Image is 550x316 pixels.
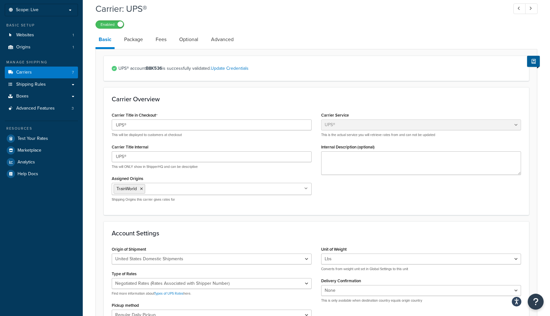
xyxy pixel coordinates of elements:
[95,3,502,15] h1: Carrier: UPS®
[16,70,32,75] span: Carriers
[208,32,237,47] a: Advanced
[18,136,48,141] span: Test Your Rates
[528,294,544,310] button: Open Resource Center
[112,303,139,308] label: Pickup method
[18,160,35,165] span: Analytics
[5,79,78,90] a: Shipping Rules
[321,267,521,271] p: Converts from weight unit set in Global Settings to this unit
[146,65,162,72] strong: B8K536
[118,64,521,73] span: UPS® account is successfully validated.
[112,96,521,103] h3: Carrier Overview
[96,21,124,28] label: Enabled
[321,247,347,252] label: Unit of Weight
[5,23,78,28] div: Basic Setup
[5,133,78,144] a: Test Your Rates
[112,230,521,237] h3: Account Settings
[525,4,538,14] a: Next Record
[5,103,78,114] li: Advanced Features
[321,298,521,303] p: This is only available when destination country equals origin country
[72,106,74,111] span: 3
[5,29,78,41] a: Websites1
[112,247,146,252] label: Origin of Shipment
[5,41,78,53] li: Origins
[321,145,375,149] label: Internal Description (optional)
[321,113,349,118] label: Carrier Service
[321,133,521,137] p: This is the actual service you will retrieve rates from and can not be updated
[5,60,78,65] div: Manage Shipping
[211,65,249,72] a: Update Credentials
[16,45,31,50] span: Origins
[5,67,78,78] a: Carriers7
[5,156,78,168] a: Analytics
[5,90,78,102] a: Boxes
[121,32,146,47] a: Package
[95,32,115,49] a: Basic
[112,291,312,296] p: Find more information about here.
[5,29,78,41] li: Websites
[16,82,46,87] span: Shipping Rules
[112,113,158,118] label: Carrier Title in Checkout
[18,148,41,153] span: Marketplace
[112,197,312,202] p: Shipping Origins this carrier gives rates for
[73,32,74,38] span: 1
[513,4,526,14] a: Previous Record
[527,56,540,67] button: Show Help Docs
[72,70,74,75] span: 7
[5,41,78,53] a: Origins1
[152,32,170,47] a: Fees
[16,94,29,99] span: Boxes
[112,271,137,276] label: Type of Rates
[5,126,78,131] div: Resources
[112,133,312,137] p: This will be displayed to customers at checkout
[5,67,78,78] li: Carriers
[176,32,201,47] a: Optional
[5,103,78,114] a: Advanced Features3
[116,185,137,192] span: TrainWorld
[73,45,74,50] span: 1
[18,171,38,177] span: Help Docs
[154,291,183,296] a: Types of UPS Rates
[112,164,312,169] p: This will ONLY show in ShipperHQ and can be descriptive
[321,278,361,283] label: Delivery Confirmation
[16,32,34,38] span: Websites
[112,145,148,149] label: Carrier Title Internal
[16,7,39,13] span: Scope: Live
[5,168,78,180] a: Help Docs
[112,176,143,181] label: Assigned Origins
[5,145,78,156] a: Marketplace
[16,106,55,111] span: Advanced Features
